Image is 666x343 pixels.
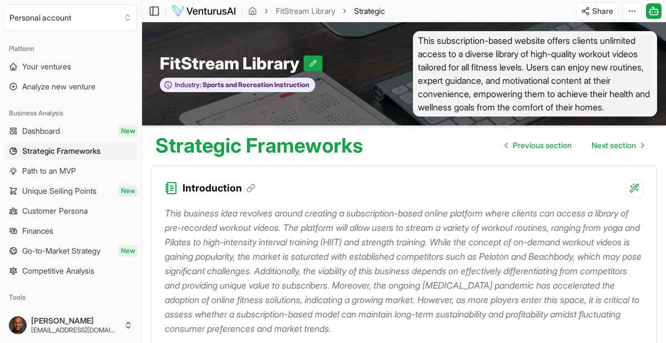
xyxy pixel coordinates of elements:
span: FitStream Library [160,53,304,73]
span: Analyze new venture [22,81,95,92]
img: logo [171,4,236,18]
span: Next section [592,140,636,151]
div: Platform [4,40,137,58]
span: Customer Persona [22,205,88,216]
a: Go-to-Market StrategyNew [4,242,137,260]
span: Your ventures [22,61,71,72]
a: FitStream Library [276,6,335,17]
a: Pitch deck [4,306,137,324]
a: Go to next page [583,134,653,157]
span: Previous section [513,140,572,151]
a: Path to an MVP [4,162,137,180]
span: Strategic Frameworks [22,145,100,157]
img: ACg8ocJpacjTSs2YjU2yaJ_17E3Gr1o4EwrZ7v2Pq4j504maLoFl3Ng=s96-c [9,316,27,334]
span: Finances [22,225,53,236]
span: New [119,185,137,196]
a: Your ventures [4,58,137,75]
nav: breadcrumb [248,6,385,17]
button: Share [576,2,618,20]
button: Select an organization [4,4,137,31]
span: Unique Selling Points [22,185,97,196]
span: New [119,125,137,137]
span: Go-to-Market Strategy [22,245,100,256]
a: Strategic Frameworks [4,142,137,160]
div: Business Analysis [4,104,137,122]
span: [EMAIL_ADDRESS][DOMAIN_NAME] [31,326,119,335]
a: Go to previous page [496,134,581,157]
span: Sports and Recreation Instruction [201,80,309,89]
a: Unique Selling PointsNew [4,182,137,200]
span: Path to an MVP [22,165,76,176]
a: Competitive Analysis [4,262,137,280]
a: Finances [4,222,137,240]
a: DashboardNew [4,122,137,140]
span: This subscription-based website offers clients unlimited access to a diverse library of high-qual... [413,31,657,117]
span: Industry: [175,80,201,89]
a: Customer Persona [4,202,137,220]
button: [PERSON_NAME][EMAIL_ADDRESS][DOMAIN_NAME] [4,312,137,339]
a: Analyze new venture [4,78,137,95]
span: Share [592,6,613,17]
p: This business idea revolves around creating a subscription-based online platform where clients ca... [165,206,643,336]
button: Industry:Sports and Recreation Instruction [160,78,315,93]
span: Dashboard [22,125,60,137]
span: Competitive Analysis [22,265,94,276]
h1: Strategic Frameworks [155,134,363,157]
div: Tools [4,289,137,306]
h3: Introduction [183,180,255,196]
span: [PERSON_NAME] [31,316,119,326]
nav: pagination [496,134,653,157]
span: Strategic [354,6,385,17]
span: New [119,245,137,256]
